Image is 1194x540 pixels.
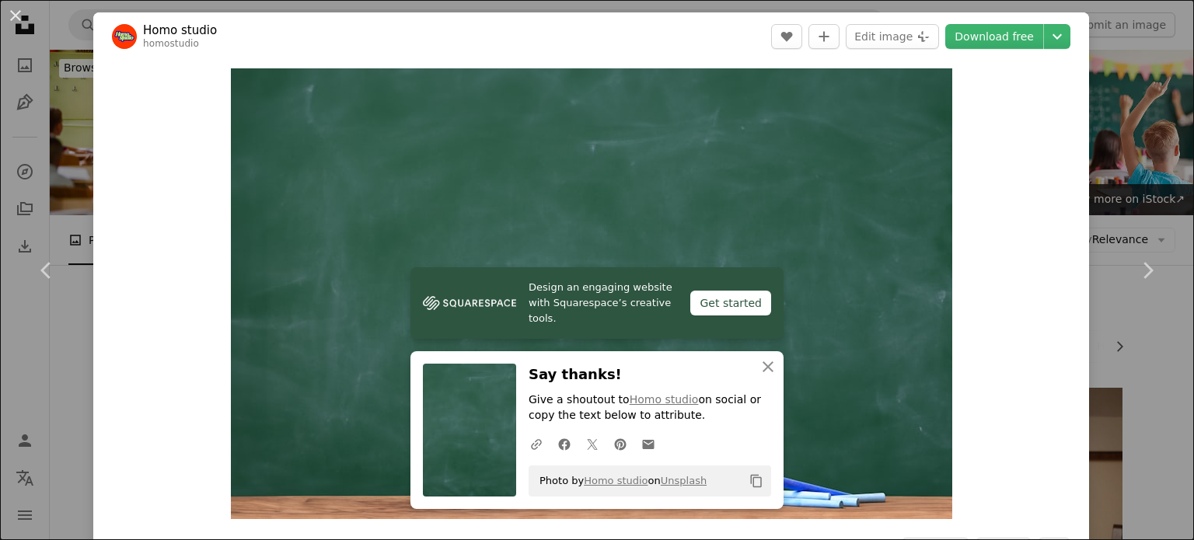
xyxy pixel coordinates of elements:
[945,24,1043,49] a: Download free
[661,475,707,486] a: Unsplash
[771,24,802,49] button: Like
[410,267,784,339] a: Design an engaging website with Squarespace’s creative tools.Get started
[529,364,771,386] h3: Say thanks!
[690,291,771,315] div: Get started
[529,280,678,326] span: Design an engaging website with Squarespace’s creative tools.
[606,428,634,459] a: Share on Pinterest
[1101,196,1194,345] a: Next
[584,475,648,486] a: Homo studio
[423,291,516,315] img: file-1606177908946-d1eed1cbe4f5image
[1044,24,1070,49] button: Choose download size
[231,68,952,519] button: Zoom in on this image
[550,428,578,459] a: Share on Facebook
[143,38,199,49] a: homostudio
[743,468,770,494] button: Copy to clipboard
[529,392,771,423] p: Give a shoutout to on social or copy the text below to attribute.
[143,23,217,38] a: Homo studio
[112,24,137,49] img: Go to Homo studio's profile
[634,428,662,459] a: Share over email
[231,68,952,519] img: a blackboard with a chalkboard and two pens on it
[532,469,707,493] span: Photo by on
[630,393,699,406] a: Homo studio
[808,24,840,49] button: Add to Collection
[578,428,606,459] a: Share on Twitter
[846,24,939,49] button: Edit image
